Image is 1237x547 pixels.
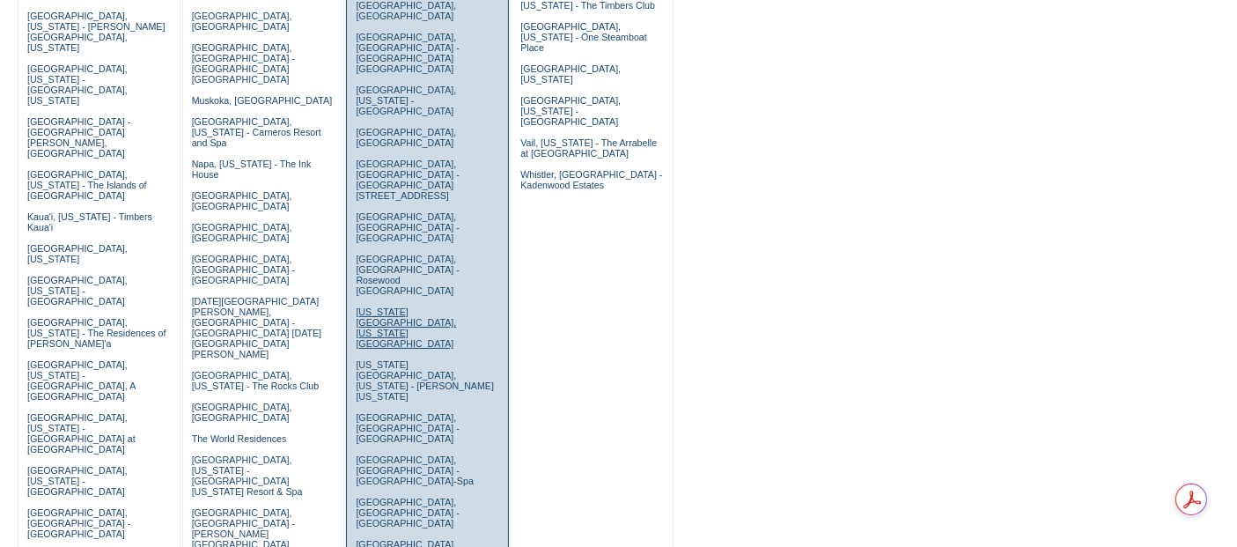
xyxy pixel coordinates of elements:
[192,370,320,391] a: [GEOGRAPHIC_DATA], [US_STATE] - The Rocks Club
[356,455,473,486] a: [GEOGRAPHIC_DATA], [GEOGRAPHIC_DATA] - [GEOGRAPHIC_DATA]-Spa
[192,296,321,359] a: [DATE][GEOGRAPHIC_DATA][PERSON_NAME], [GEOGRAPHIC_DATA] - [GEOGRAPHIC_DATA] [DATE][GEOGRAPHIC_DAT...
[356,85,456,116] a: [GEOGRAPHIC_DATA], [US_STATE] - [GEOGRAPHIC_DATA]
[192,455,303,497] a: [GEOGRAPHIC_DATA], [US_STATE] - [GEOGRAPHIC_DATA] [US_STATE] Resort & Spa
[27,169,147,201] a: [GEOGRAPHIC_DATA], [US_STATE] - The Islands of [GEOGRAPHIC_DATA]
[356,497,459,529] a: [GEOGRAPHIC_DATA], [GEOGRAPHIC_DATA] - [GEOGRAPHIC_DATA]
[27,359,136,402] a: [GEOGRAPHIC_DATA], [US_STATE] - [GEOGRAPHIC_DATA], A [GEOGRAPHIC_DATA]
[27,317,166,349] a: [GEOGRAPHIC_DATA], [US_STATE] - The Residences of [PERSON_NAME]'a
[27,507,130,539] a: [GEOGRAPHIC_DATA], [GEOGRAPHIC_DATA] - [GEOGRAPHIC_DATA]
[27,465,128,497] a: [GEOGRAPHIC_DATA], [US_STATE] - [GEOGRAPHIC_DATA]
[356,211,459,243] a: [GEOGRAPHIC_DATA], [GEOGRAPHIC_DATA] - [GEOGRAPHIC_DATA]
[27,243,128,264] a: [GEOGRAPHIC_DATA], [US_STATE]
[27,11,166,53] a: [GEOGRAPHIC_DATA], [US_STATE] - [PERSON_NAME][GEOGRAPHIC_DATA], [US_STATE]
[356,254,459,296] a: [GEOGRAPHIC_DATA], [GEOGRAPHIC_DATA] - Rosewood [GEOGRAPHIC_DATA]
[520,63,621,85] a: [GEOGRAPHIC_DATA], [US_STATE]
[192,222,292,243] a: [GEOGRAPHIC_DATA], [GEOGRAPHIC_DATA]
[192,116,321,148] a: [GEOGRAPHIC_DATA], [US_STATE] - Carneros Resort and Spa
[27,116,130,159] a: [GEOGRAPHIC_DATA] - [GEOGRAPHIC_DATA][PERSON_NAME], [GEOGRAPHIC_DATA]
[356,412,459,444] a: [GEOGRAPHIC_DATA], [GEOGRAPHIC_DATA] - [GEOGRAPHIC_DATA]
[520,21,647,53] a: [GEOGRAPHIC_DATA], [US_STATE] - One Steamboat Place
[27,412,136,455] a: [GEOGRAPHIC_DATA], [US_STATE] - [GEOGRAPHIC_DATA] at [GEOGRAPHIC_DATA]
[27,275,128,307] a: [GEOGRAPHIC_DATA], [US_STATE] - [GEOGRAPHIC_DATA]
[356,159,459,201] a: [GEOGRAPHIC_DATA], [GEOGRAPHIC_DATA] - [GEOGRAPHIC_DATA][STREET_ADDRESS]
[356,307,456,349] a: [US_STATE][GEOGRAPHIC_DATA], [US_STATE][GEOGRAPHIC_DATA]
[192,402,292,423] a: [GEOGRAPHIC_DATA], [GEOGRAPHIC_DATA]
[192,254,295,285] a: [GEOGRAPHIC_DATA], [GEOGRAPHIC_DATA] - [GEOGRAPHIC_DATA]
[520,95,621,127] a: [GEOGRAPHIC_DATA], [US_STATE] - [GEOGRAPHIC_DATA]
[356,359,494,402] a: [US_STATE][GEOGRAPHIC_DATA], [US_STATE] - [PERSON_NAME] [US_STATE]
[356,127,456,148] a: [GEOGRAPHIC_DATA], [GEOGRAPHIC_DATA]
[520,137,657,159] a: Vail, [US_STATE] - The Arrabelle at [GEOGRAPHIC_DATA]
[192,159,312,180] a: Napa, [US_STATE] - The Ink House
[192,95,332,106] a: Muskoka, [GEOGRAPHIC_DATA]
[27,211,152,233] a: Kaua'i, [US_STATE] - Timbers Kaua'i
[192,42,295,85] a: [GEOGRAPHIC_DATA], [GEOGRAPHIC_DATA] - [GEOGRAPHIC_DATA] [GEOGRAPHIC_DATA]
[520,169,662,190] a: Whistler, [GEOGRAPHIC_DATA] - Kadenwood Estates
[192,190,292,211] a: [GEOGRAPHIC_DATA], [GEOGRAPHIC_DATA]
[27,63,128,106] a: [GEOGRAPHIC_DATA], [US_STATE] - [GEOGRAPHIC_DATA], [US_STATE]
[192,11,292,32] a: [GEOGRAPHIC_DATA], [GEOGRAPHIC_DATA]
[192,433,287,444] a: The World Residences
[356,32,459,74] a: [GEOGRAPHIC_DATA], [GEOGRAPHIC_DATA] - [GEOGRAPHIC_DATA] [GEOGRAPHIC_DATA]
